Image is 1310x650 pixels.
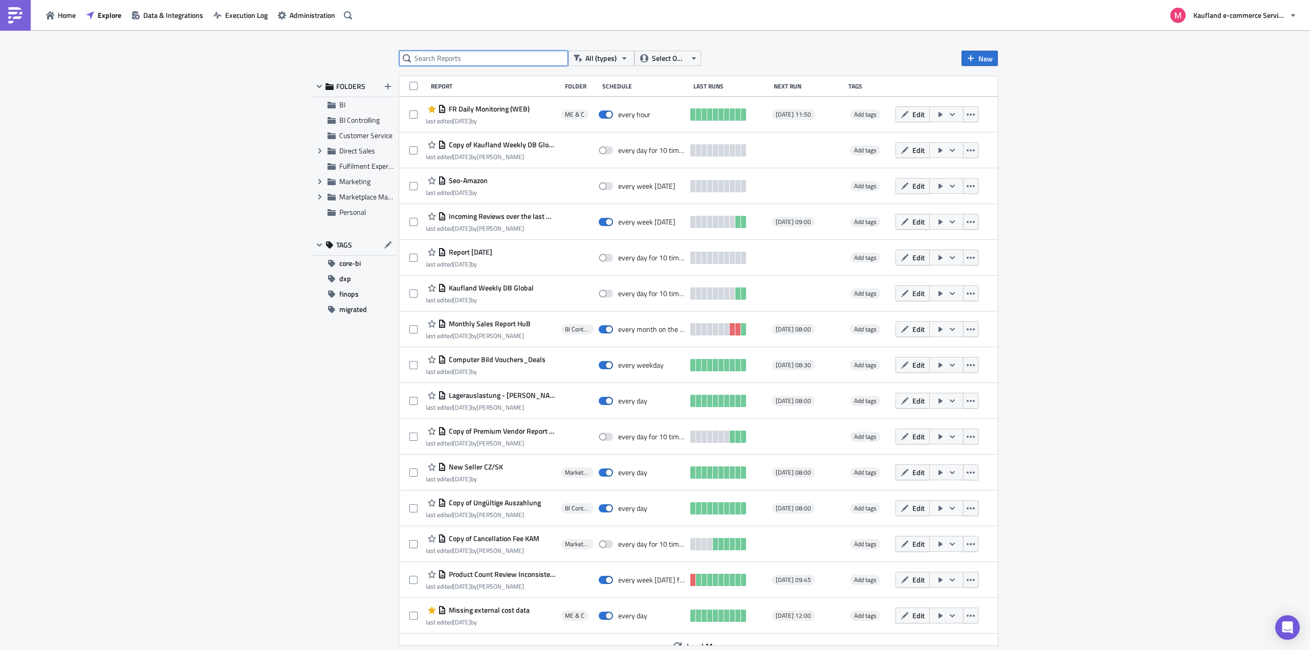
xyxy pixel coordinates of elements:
[1164,4,1302,27] button: Kaufland e-commerce Services GmbH & Co. KG
[912,360,925,370] span: Edit
[426,547,539,554] div: last edited by [PERSON_NAME]
[774,82,844,90] div: Next Run
[273,7,340,23] button: Administration
[618,110,650,119] div: every hour
[854,145,877,155] span: Add tags
[426,260,492,268] div: last edited by
[431,82,560,90] div: Report
[854,396,877,406] span: Add tags
[426,332,531,340] div: last edited by [PERSON_NAME]
[426,225,556,232] div: last edited by [PERSON_NAME]
[312,256,397,271] button: core-bi
[896,429,930,444] button: Edit
[850,396,881,406] span: Add tags
[850,145,881,155] span: Add tags
[453,223,471,233] time: 2025-08-12T08:40:34Z
[453,510,471,520] time: 2025-07-14T07:07:07Z
[426,582,556,590] div: last edited by [PERSON_NAME]
[126,7,208,23] button: Data & Integrations
[618,432,686,441] div: every day for 10 times
[618,575,686,585] div: every week on Monday for 10 times
[850,288,881,299] span: Add tags
[912,252,925,263] span: Edit
[912,431,925,442] span: Edit
[854,503,877,513] span: Add tags
[896,500,930,516] button: Edit
[81,7,126,23] a: Explore
[446,212,556,221] span: Incoming Reviews over the last week
[896,106,930,122] button: Edit
[453,295,471,305] time: 2025-08-11T11:12:43Z
[453,617,471,627] time: 2025-08-15T10:28:58Z
[912,181,925,191] span: Edit
[453,188,471,197] time: 2025-08-12T10:16:04Z
[776,361,811,369] span: [DATE] 08:30
[446,283,534,293] span: Kaufland Weekly DB Global
[618,253,686,262] div: every day for 10 times
[602,82,688,90] div: Schedule
[446,391,556,400] span: Lagerauslastung - BOE Slack
[776,612,811,620] span: [DATE] 12:00
[854,467,877,477] span: Add tags
[912,288,925,299] span: Edit
[426,189,488,196] div: last edited by
[453,546,471,555] time: 2025-07-01T10:45:15Z
[854,253,877,262] span: Add tags
[453,581,471,591] time: 2025-06-27T12:27:17Z
[339,176,370,187] span: Marketing
[618,146,686,155] div: every day for 10 times
[565,82,597,90] div: Folder
[896,178,930,194] button: Edit
[854,432,877,441] span: Add tags
[848,82,891,90] div: Tags
[635,51,701,66] button: Select Owner
[896,393,930,409] button: Edit
[618,540,686,549] div: every day for 10 times
[312,271,397,286] button: dxp
[776,325,811,333] span: [DATE] 08:00
[962,51,998,66] button: New
[453,152,471,162] time: 2025-08-15T08:01:22Z
[453,438,471,448] time: 2025-07-23T10:06:47Z
[850,217,881,227] span: Add tags
[854,109,877,119] span: Add tags
[143,10,203,20] span: Data & Integrations
[618,217,675,227] div: every week on Monday
[693,82,769,90] div: Last Runs
[850,467,881,478] span: Add tags
[446,606,530,615] span: Missing external cost data
[426,296,534,304] div: last edited by
[618,396,647,406] div: every day
[565,468,589,477] span: Marketplace Management
[426,439,556,447] div: last edited by [PERSON_NAME]
[854,217,877,227] span: Add tags
[618,289,686,298] div: every day for 10 times
[290,10,335,20] span: Administration
[336,82,365,91] span: FOLDERS
[854,575,877,585] span: Add tags
[896,357,930,373] button: Edit
[618,468,647,477] div: every day
[41,7,81,23] button: Home
[225,10,268,20] span: Execution Log
[446,248,492,257] span: Report 2025-08-11
[896,250,930,265] button: Edit
[896,142,930,158] button: Edit
[312,302,397,317] button: migrated
[426,368,545,375] div: last edited by
[426,153,556,161] div: last edited by [PERSON_NAME]
[854,360,877,370] span: Add tags
[618,182,675,191] div: every week on Wednesday
[339,207,366,217] span: Personal
[565,325,589,333] span: BI Controlling
[98,10,121,20] span: Explore
[978,53,993,64] span: New
[339,130,392,141] span: Customer Service
[618,325,686,334] div: every month on the 1st
[339,286,359,302] span: finops
[453,116,471,126] time: 2025-08-15T10:10:51Z
[565,504,589,512] span: BI Controlling
[565,110,584,119] span: ME & C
